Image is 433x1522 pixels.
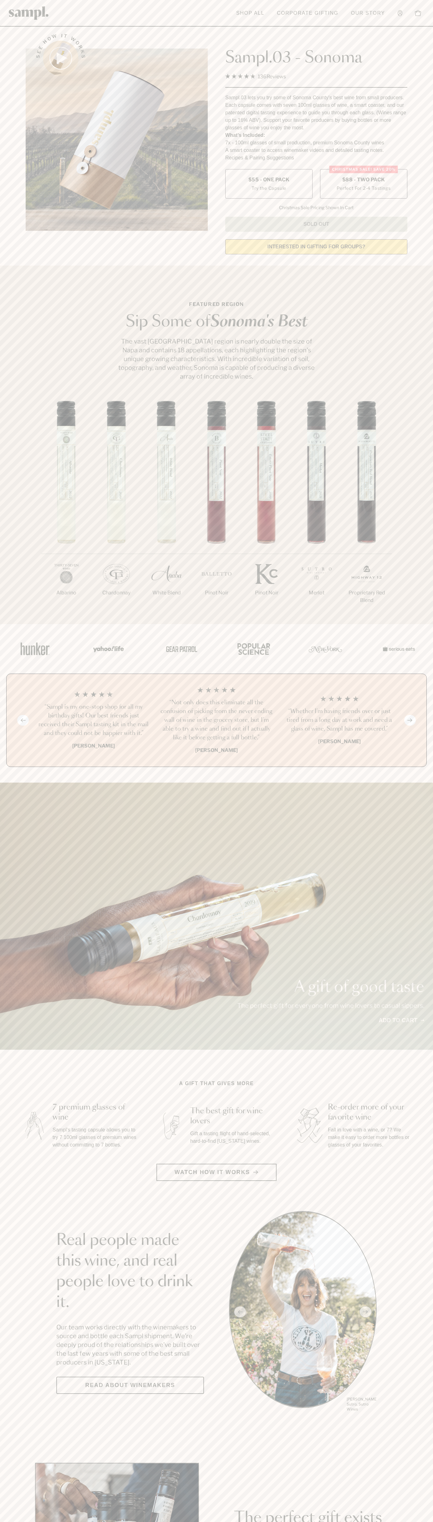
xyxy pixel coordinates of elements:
h3: Re-order more of your favorite wine [328,1102,413,1122]
p: Merlot [292,589,342,597]
strong: What’s Included: [225,132,265,138]
li: 4 / 7 [191,401,242,617]
img: Artboard_5_7fdae55a-36fd-43f7-8bfd-f74a06a2878e_x450.png [161,635,199,662]
li: Recipes & Pairing Suggestions [225,154,407,162]
div: Sampl.03 lets you try some of Sonoma County's best wine from small producers. Each capsule comes ... [225,94,407,132]
li: Christmas Sale Pricing Shown In Cart [276,205,357,210]
li: 3 / 7 [141,401,191,617]
img: Artboard_4_28b4d326-c26e-48f9-9c80-911f17d6414e_x450.png [234,635,272,662]
small: Try the Capsule [252,185,286,191]
p: Pinot Noir [242,589,292,597]
li: 6 / 7 [292,401,342,617]
li: 1 / 4 [37,686,150,754]
li: 1 / 7 [41,401,91,617]
button: Previous slide [17,715,29,726]
b: [PERSON_NAME] [318,738,361,744]
p: The vast [GEOGRAPHIC_DATA] region is nearly double the size of Napa and contains 18 appellations,... [116,337,317,381]
b: [PERSON_NAME] [72,743,115,749]
h1: Sampl.03 - Sonoma [225,49,407,67]
img: Artboard_1_c8cd28af-0030-4af1-819c-248e302c7f06_x450.png [16,635,54,662]
a: Our Story [348,6,388,20]
p: Chardonnay [91,589,141,597]
a: interested in gifting for groups? [225,239,407,254]
span: $88 - Two Pack [342,176,385,183]
small: Perfect For 2-4 Tastings [337,185,390,191]
button: Watch how it works [156,1164,277,1181]
ul: carousel [229,1211,377,1413]
b: [PERSON_NAME] [195,747,238,753]
p: A gift of good taste [237,980,424,995]
h2: A gift that gives more [179,1080,254,1087]
li: 2 / 4 [160,686,273,754]
img: Sampl logo [9,6,49,20]
h3: “Not only does this eliminate all the confusion of picking from the never ending wall of wine in ... [160,698,273,742]
li: 2 / 7 [91,401,141,617]
p: [PERSON_NAME] Sutro, Sutro Wines [347,1397,377,1412]
p: Fall in love with a wine, or 7? We make it easy to order more bottles or glasses of your favorites. [328,1126,413,1149]
p: Proprietary Red Blend [342,589,392,604]
p: Sampl's tasting capsule allows you to try 7 100ml glasses of premium wines without committing to ... [53,1126,138,1149]
h3: The best gift for wine lovers [190,1106,275,1126]
li: A smart coaster to access winemaker videos and detailed tasting notes. [225,147,407,154]
div: slide 1 [229,1211,377,1413]
img: Artboard_6_04f9a106-072f-468a-bdd7-f11783b05722_x450.png [89,635,126,662]
h3: “Whether I'm having friends over or just tired from a long day at work and need a glass of wine, ... [283,707,396,733]
span: Reviews [267,74,286,80]
div: 136Reviews [225,72,286,81]
button: See how it works [43,41,78,76]
p: Gift a tasting flight of hand-selected, hard-to-find [US_STATE] wines. [190,1130,275,1145]
h3: “Sampl is my one-stop shop for all my birthday gifts! Our best friends just received their Sampl ... [37,703,150,738]
li: 7 / 7 [342,401,392,624]
li: 3 / 4 [283,686,396,754]
p: Pinot Noir [191,589,242,597]
img: Artboard_3_0b291449-6e8c-4d07-b2c2-3f3601a19cd1_x450.png [307,635,344,662]
span: 136 [258,74,267,80]
a: Shop All [233,6,267,20]
a: Add to cart [379,1016,424,1025]
p: Albarino [41,589,91,597]
div: Christmas SALE! Save 20% [329,166,398,173]
button: Next slide [404,715,416,726]
li: 7x - 100ml glasses of small production, premium Sonoma County wines [225,139,407,147]
p: Featured Region [116,301,317,308]
p: The perfect gift for everyone from wine lovers to casual sippers. [237,1001,424,1010]
p: Our team works directly with the winemakers to source and bottle each Sampl shipment. We’re deepl... [56,1323,204,1367]
img: Artboard_7_5b34974b-f019-449e-91fb-745f8d0877ee_x450.png [379,635,417,662]
h2: Real people made this wine, and real people love to drink it. [56,1230,204,1313]
span: $55 - One Pack [248,176,290,183]
em: Sonoma's Best [210,314,308,329]
p: White Blend [141,589,191,597]
button: Sold Out [225,217,407,232]
a: Corporate Gifting [274,6,342,20]
li: 5 / 7 [242,401,292,617]
a: Read about Winemakers [56,1377,204,1394]
h3: 7 premium glasses of wine [53,1102,138,1122]
h2: Sip Some of [116,314,317,329]
img: Sampl.03 - Sonoma [26,49,208,231]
